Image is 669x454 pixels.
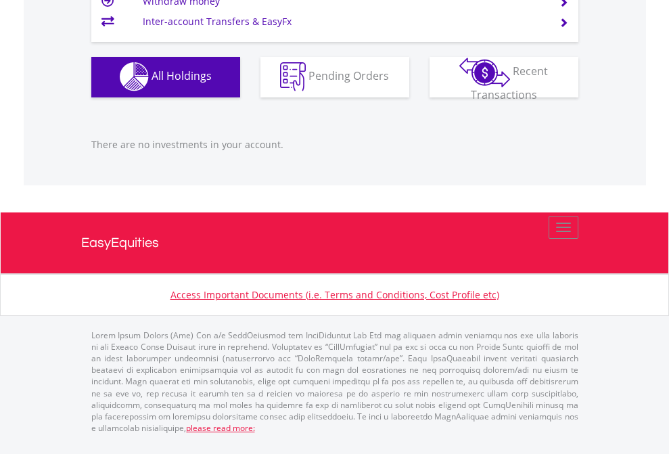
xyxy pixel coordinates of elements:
a: please read more: [186,422,255,434]
a: Access Important Documents (i.e. Terms and Conditions, Cost Profile etc) [170,288,499,301]
td: Inter-account Transfers & EasyFx [143,12,543,32]
button: Pending Orders [260,57,409,97]
button: All Holdings [91,57,240,97]
button: Recent Transactions [430,57,578,97]
span: All Holdings [152,68,212,83]
img: transactions-zar-wht.png [459,58,510,87]
img: pending_instructions-wht.png [280,62,306,91]
p: Lorem Ipsum Dolors (Ame) Con a/e SeddOeiusmod tem InciDiduntut Lab Etd mag aliquaen admin veniamq... [91,330,578,434]
p: There are no investments in your account. [91,138,578,152]
span: Pending Orders [308,68,389,83]
span: Recent Transactions [471,64,549,102]
a: EasyEquities [81,212,589,273]
img: holdings-wht.png [120,62,149,91]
